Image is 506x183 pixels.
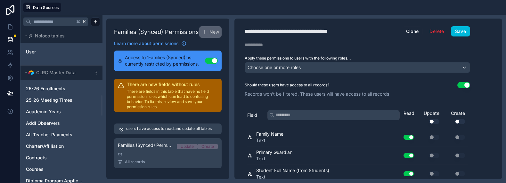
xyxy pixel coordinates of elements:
a: Learn more about permissions [114,40,186,47]
div: 25-26 Meeting Times [23,95,100,105]
span: Academic Years [26,108,61,115]
div: Addl Observers [23,118,100,128]
div: Update [181,144,194,149]
a: Families (Synced) Permission - StaffUpdateCreateAll records [114,138,222,168]
span: All Teacher Payments [26,131,72,138]
span: CLRC Master Data [36,69,76,76]
div: Contracts [23,153,100,163]
button: Save [451,26,470,36]
span: New [209,29,219,35]
span: Family Name [256,131,283,137]
div: Academic Years [23,107,100,117]
span: Addl Observers [26,120,60,126]
button: Clone [402,26,423,36]
h1: Families (Synced) Permissions [114,28,199,36]
div: User [23,47,100,57]
div: Charter/Affiliation [23,141,100,151]
a: Addl Observers [26,120,84,126]
span: Families (Synced) Permission - Staff [118,142,172,148]
span: Courses [26,166,44,172]
span: K [82,20,87,24]
button: Noloco tables [23,31,96,40]
a: 25-26 Enrollments [26,85,84,92]
p: There are fields in this table that have no field permission rules which can lead to confusing be... [127,89,218,109]
span: All records [125,159,145,164]
div: 25-26 Enrollments [23,84,100,94]
div: Create [442,110,468,124]
a: Academic Years [26,108,84,115]
label: Apply these permissions to users with the following roles... [245,56,470,61]
span: 25-26 Enrollments [26,85,65,92]
span: Contracts [26,155,47,161]
a: Charter/Affiliation [26,143,84,149]
button: Airtable LogoCLRC Master Data [23,68,91,77]
a: Contracts [26,155,84,161]
span: User [26,49,36,55]
p: Records won't be filtered. These users will have access to all records [245,91,470,97]
button: Choose one or more roles [245,62,470,73]
div: Create [201,144,214,149]
span: Noloco tables [35,33,65,39]
span: Data Sources [33,5,59,10]
a: All Teacher Payments [26,131,84,138]
img: Airtable Logo [29,70,34,75]
span: Field [247,112,257,118]
div: Courses [23,164,100,174]
button: Data Sources [23,3,61,12]
span: Text [256,137,283,144]
span: Learn more about permissions [114,40,179,47]
button: Delete [425,26,448,36]
a: 25-26 Meeting Times [26,97,84,103]
a: Courses [26,166,84,172]
span: Access to 'Families (Synced)' is currently restricted by permissions. [125,54,205,67]
span: Student Full Name (from Students) [256,167,329,174]
span: Choose one or more roles [248,65,301,70]
label: Should these users have access to all records? [245,83,329,88]
button: New [199,26,222,38]
span: Charter/Affiliation [26,143,64,149]
span: Primary Guardian [256,149,292,155]
span: Text [256,174,329,180]
h2: There are new fields without rules [127,81,218,88]
span: Text [256,155,292,162]
a: User [26,49,78,55]
div: Update [416,110,442,124]
div: Read [404,110,416,116]
div: All Teacher Payments [23,130,100,140]
span: 25-26 Meeting Times [26,97,72,103]
p: users have access to read and update all tables [126,126,212,132]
